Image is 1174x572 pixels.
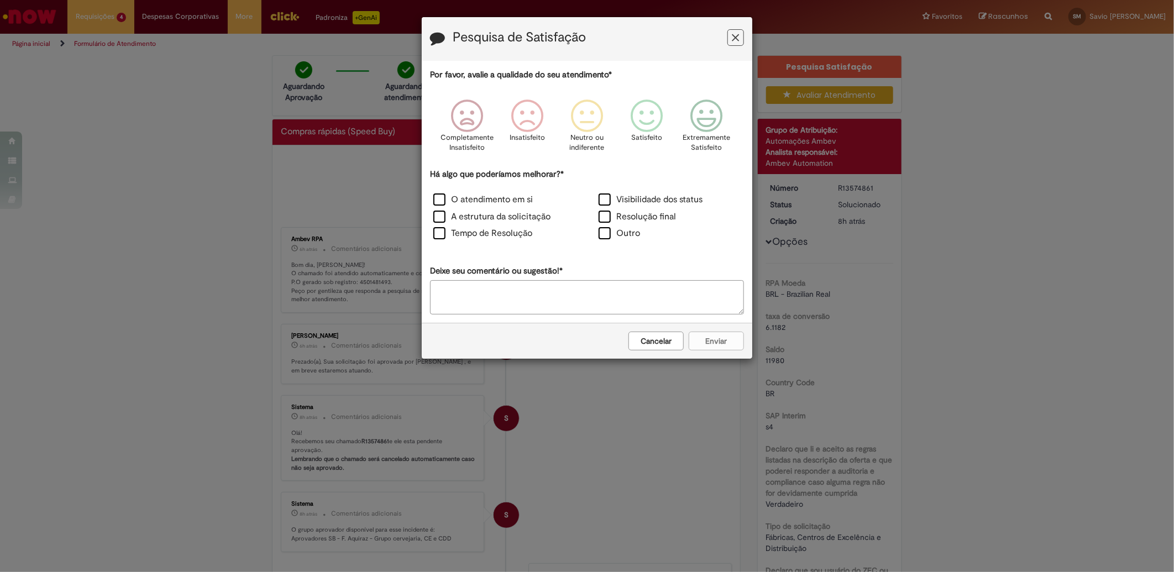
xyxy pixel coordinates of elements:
div: Completamente Insatisfeito [439,91,495,167]
div: Insatisfeito [499,91,555,167]
label: Por favor, avalie a qualidade do seu atendimento* [430,69,612,81]
div: Neutro ou indiferente [559,91,615,167]
label: O atendimento em si [433,193,533,206]
label: A estrutura da solicitação [433,211,551,223]
label: Visibilidade dos status [599,193,703,206]
div: Extremamente Satisfeito [678,91,735,167]
div: Satisfeito [619,91,675,167]
p: Completamente Insatisfeito [441,133,494,153]
p: Insatisfeito [510,133,545,143]
div: Há algo que poderíamos melhorar?* [430,169,744,243]
p: Satisfeito [631,133,662,143]
label: Outro [599,227,640,240]
p: Extremamente Satisfeito [683,133,730,153]
label: Deixe seu comentário ou sugestão!* [430,265,563,277]
button: Cancelar [628,332,684,350]
label: Resolução final [599,211,676,223]
p: Neutro ou indiferente [567,133,607,153]
label: Tempo de Resolução [433,227,532,240]
label: Pesquisa de Satisfação [453,30,586,45]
